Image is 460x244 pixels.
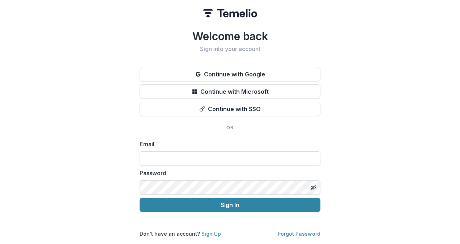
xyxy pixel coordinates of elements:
p: Don't have an account? [140,230,221,237]
button: Sign In [140,198,320,212]
label: Password [140,169,316,177]
h1: Welcome back [140,30,320,43]
a: Forgot Password [278,231,320,237]
img: Temelio [203,9,257,17]
label: Email [140,140,316,148]
h2: Sign into your account [140,46,320,52]
button: Continue with SSO [140,102,320,116]
button: Continue with Google [140,67,320,81]
button: Toggle password visibility [307,182,319,193]
button: Continue with Microsoft [140,84,320,99]
a: Sign Up [201,231,221,237]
